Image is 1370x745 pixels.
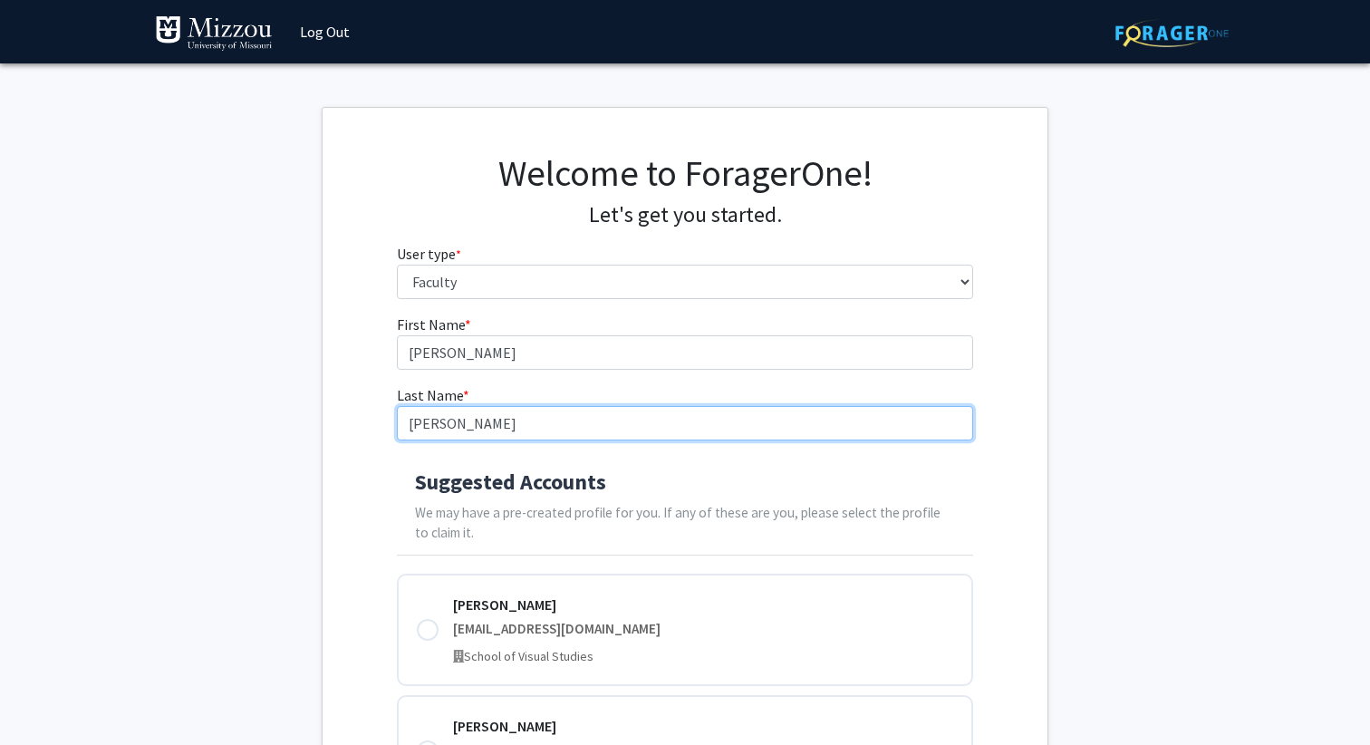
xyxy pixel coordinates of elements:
div: [PERSON_NAME] [453,715,954,737]
div: [EMAIL_ADDRESS][DOMAIN_NAME] [453,619,954,640]
label: User type [397,243,461,265]
img: University of Missouri Logo [155,15,273,52]
span: School of Visual Studies [464,648,593,664]
h1: Welcome to ForagerOne! [397,151,974,195]
span: First Name [397,315,465,334]
span: Last Name [397,386,463,404]
div: [PERSON_NAME] [453,594,954,615]
h4: Let's get you started. [397,202,974,228]
iframe: Chat [14,663,77,731]
h4: Suggested Accounts [415,469,956,496]
img: ForagerOne Logo [1115,19,1229,47]
p: We may have a pre-created profile for you. If any of these are you, please select the profile to ... [415,503,956,545]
